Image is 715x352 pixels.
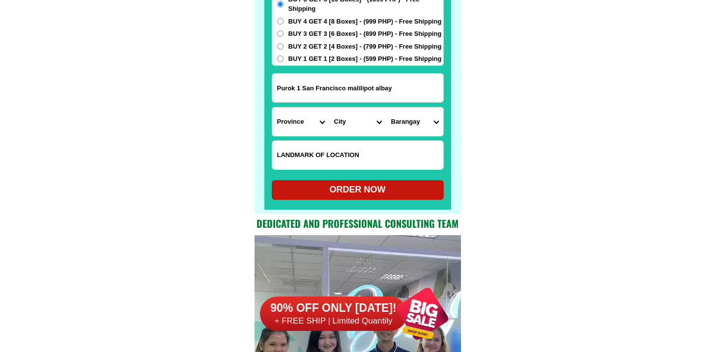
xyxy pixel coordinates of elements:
[386,108,443,136] select: Select commune
[288,17,442,27] span: BUY 4 GET 4 [8 Boxes] - (999 PHP) - Free Shipping
[329,108,386,136] select: Select district
[288,42,442,52] span: BUY 2 GET 2 [4 Boxes] - (799 PHP) - Free Shipping
[277,1,284,7] input: BUY 5 GET 5 [10 Boxes] - (1099 PHP) - Free Shipping
[277,43,284,50] input: BUY 2 GET 2 [4 Boxes] - (799 PHP) - Free Shipping
[277,18,284,25] input: BUY 4 GET 4 [8 Boxes] - (999 PHP) - Free Shipping
[277,55,284,62] input: BUY 1 GET 1 [2 Boxes] - (599 PHP) - Free Shipping
[288,54,442,64] span: BUY 1 GET 1 [2 Boxes] - (599 PHP) - Free Shipping
[272,108,329,136] select: Select province
[288,29,442,39] span: BUY 3 GET 3 [6 Boxes] - (899 PHP) - Free Shipping
[272,183,444,196] div: ORDER NOW
[277,30,284,37] input: BUY 3 GET 3 [6 Boxes] - (899 PHP) - Free Shipping
[272,74,443,102] input: Input address
[260,301,407,316] h6: 90% OFF ONLY [DATE]!
[272,141,443,169] input: Input LANDMARKOFLOCATION
[260,316,407,326] h6: + FREE SHIP | Limited Quantily
[255,216,461,231] h2: Dedicated and professional consulting team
